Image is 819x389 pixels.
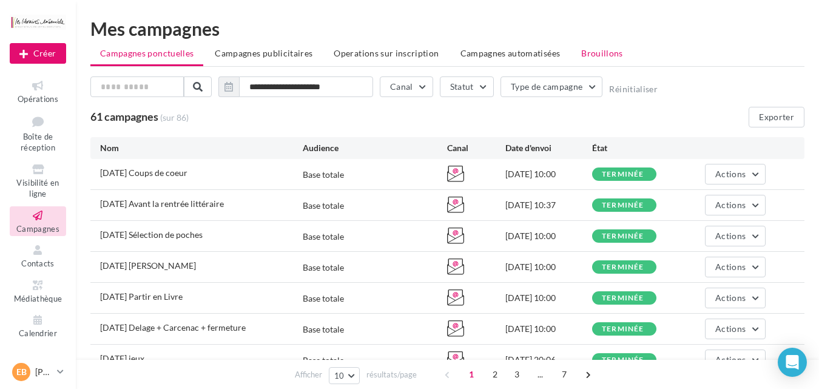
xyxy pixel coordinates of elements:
[303,200,344,212] div: Base totale
[705,257,766,277] button: Actions
[602,356,644,364] div: terminée
[505,230,592,242] div: [DATE] 10:00
[705,164,766,184] button: Actions
[16,366,27,378] span: EB
[505,292,592,304] div: [DATE] 10:00
[100,229,203,240] span: 27/07/25 Sélection de poches
[715,169,746,179] span: Actions
[505,168,592,180] div: [DATE] 10:00
[705,195,766,215] button: Actions
[329,367,360,384] button: 10
[100,260,196,271] span: 20/07/25 Soonckindt
[10,43,66,64] div: Nouvelle campagne
[581,48,623,58] span: Brouillons
[715,323,746,334] span: Actions
[18,94,58,104] span: Opérations
[16,178,59,199] span: Visibilité en ligne
[16,224,59,234] span: Campagnes
[303,323,344,336] div: Base totale
[303,293,344,305] div: Base totale
[715,262,746,272] span: Actions
[295,369,322,381] span: Afficher
[705,350,766,370] button: Actions
[19,328,57,338] span: Calendrier
[715,354,746,365] span: Actions
[778,348,807,377] div: Open Intercom Messenger
[21,132,55,153] span: Boîte de réception
[10,241,66,271] a: Contacts
[531,365,550,384] span: ...
[35,366,52,378] p: [PERSON_NAME]
[100,353,144,364] span: 29.06.25 jeux
[10,111,66,155] a: Boîte de réception
[100,322,246,333] span: 06/07/25 Delage + Carcenac + fermeture
[366,369,417,381] span: résultats/page
[100,167,187,178] span: 25.08.10 Coups de coeur
[160,112,189,124] span: (sur 86)
[100,198,224,209] span: 03/08/25 Avant la rentrée littéraire
[334,48,439,58] span: Operations sur inscription
[602,263,644,271] div: terminée
[602,325,644,333] div: terminée
[715,293,746,303] span: Actions
[303,142,448,154] div: Audience
[505,354,592,366] div: [DATE] 20:06
[505,142,592,154] div: Date d'envoi
[90,19,804,38] div: Mes campagnes
[609,84,658,94] button: Réinitialiser
[460,48,561,58] span: Campagnes automatisées
[485,365,505,384] span: 2
[10,206,66,236] a: Campagnes
[380,76,433,97] button: Canal
[602,171,644,178] div: terminée
[334,371,345,381] span: 10
[21,259,55,268] span: Contacts
[303,169,344,181] div: Base totale
[715,231,746,241] span: Actions
[505,261,592,273] div: [DATE] 10:00
[602,232,644,240] div: terminée
[505,323,592,335] div: [DATE] 10:00
[303,262,344,274] div: Base totale
[447,142,505,154] div: Canal
[10,276,66,306] a: Médiathèque
[303,231,344,243] div: Base totale
[10,43,66,64] button: Créer
[100,142,303,154] div: Nom
[10,311,66,340] a: Calendrier
[14,294,62,303] span: Médiathèque
[303,354,344,367] div: Base totale
[10,160,66,201] a: Visibilité en ligne
[500,76,603,97] button: Type de campagne
[10,76,66,106] a: Opérations
[215,48,312,58] span: Campagnes publicitaires
[705,319,766,339] button: Actions
[462,365,481,384] span: 1
[90,110,158,123] span: 61 campagnes
[507,365,527,384] span: 3
[592,142,679,154] div: État
[10,360,66,384] a: EB [PERSON_NAME]
[749,107,804,127] button: Exporter
[602,201,644,209] div: terminée
[705,226,766,246] button: Actions
[505,199,592,211] div: [DATE] 10:37
[705,288,766,308] button: Actions
[715,200,746,210] span: Actions
[602,294,644,302] div: terminée
[440,76,494,97] button: Statut
[100,291,183,302] span: 13/07/25 Partir en Livre
[554,365,574,384] span: 7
